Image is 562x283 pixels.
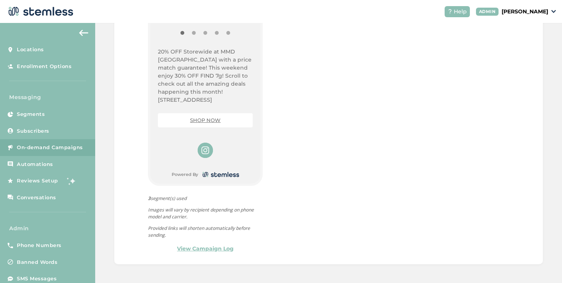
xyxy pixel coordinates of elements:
button: Item 4 [223,27,234,39]
img: icon-arrow-back-accent-c549486e.svg [79,30,88,36]
span: Reviews Setup [17,177,58,185]
span: segment(s) used [148,195,263,202]
span: Locations [17,46,44,54]
a: SHOP NOW [190,117,221,123]
span: Segments [17,111,45,118]
iframe: Chat Widget [524,246,562,283]
span: Subscribers [17,127,49,135]
p: Images will vary by recipient depending on phone model and carrier. [148,207,263,220]
img: glitter-stars-b7820f95.gif [64,173,79,189]
span: Automations [17,161,53,168]
button: Item 0 [177,27,188,39]
span: SMS Messages [17,275,57,283]
span: Banned Words [17,259,57,266]
a: View Campaign Log [177,245,234,253]
p: Provided links will shorten automatically before sending. [148,225,263,239]
span: Conversations [17,194,56,202]
img: icon-help-white-03924b79.svg [448,9,452,14]
small: Powered By [172,171,198,178]
p: [PERSON_NAME] [502,8,548,16]
img: logo-dark-0685b13c.svg [201,170,239,179]
button: Item 2 [200,27,211,39]
div: ADMIN [476,8,499,16]
img: icon_down-arrow-small-66adaf34.svg [551,10,556,13]
button: Item 1 [188,27,200,39]
span: On-demand Campaigns [17,144,83,151]
img: logo-dark-0685b13c.svg [6,4,73,19]
span: Phone Numbers [17,242,62,249]
button: Item 3 [211,27,223,39]
span: Enrollment Options [17,63,71,70]
span: Help [454,8,467,16]
p: 20% OFF Storewide at MMD [GEOGRAPHIC_DATA] with a price match guarantee! This weekend enjoy 30% O... [158,48,253,104]
strong: 3 [148,195,151,202]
